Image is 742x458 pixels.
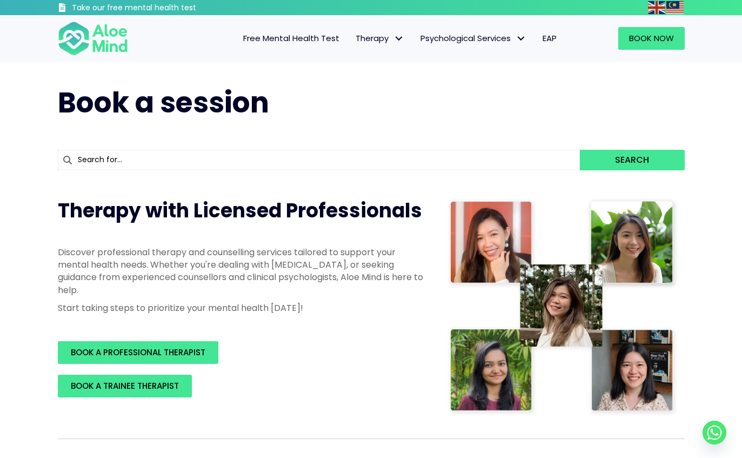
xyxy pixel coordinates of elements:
[513,31,529,47] span: Psychological Services: submenu
[703,421,726,444] a: Whatsapp
[347,27,412,50] a: TherapyTherapy: submenu
[58,21,128,56] img: Aloe mind Logo
[58,83,269,122] span: Book a session
[356,32,404,44] span: Therapy
[412,27,534,50] a: Psychological ServicesPsychological Services: submenu
[71,347,205,358] span: BOOK A PROFESSIONAL THERAPIST
[447,197,678,417] img: Therapist collage
[629,32,674,44] span: Book Now
[618,27,685,50] a: Book Now
[391,31,407,47] span: Therapy: submenu
[666,1,685,14] a: Malay
[666,1,684,14] img: ms
[543,32,557,44] span: EAP
[58,302,425,314] p: Start taking steps to prioritize your mental health [DATE]!
[72,3,254,14] h3: Take our free mental health test
[58,3,254,15] a: Take our free mental health test
[534,27,565,50] a: EAP
[648,1,665,14] img: en
[648,1,666,14] a: English
[71,380,179,391] span: BOOK A TRAINEE THERAPIST
[580,150,684,170] button: Search
[58,197,422,224] span: Therapy with Licensed Professionals
[235,27,347,50] a: Free Mental Health Test
[58,341,218,364] a: BOOK A PROFESSIONAL THERAPIST
[58,246,425,296] p: Discover professional therapy and counselling services tailored to support your mental health nee...
[142,27,565,50] nav: Menu
[58,375,192,397] a: BOOK A TRAINEE THERAPIST
[243,32,339,44] span: Free Mental Health Test
[58,150,580,170] input: Search for...
[420,32,526,44] span: Psychological Services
